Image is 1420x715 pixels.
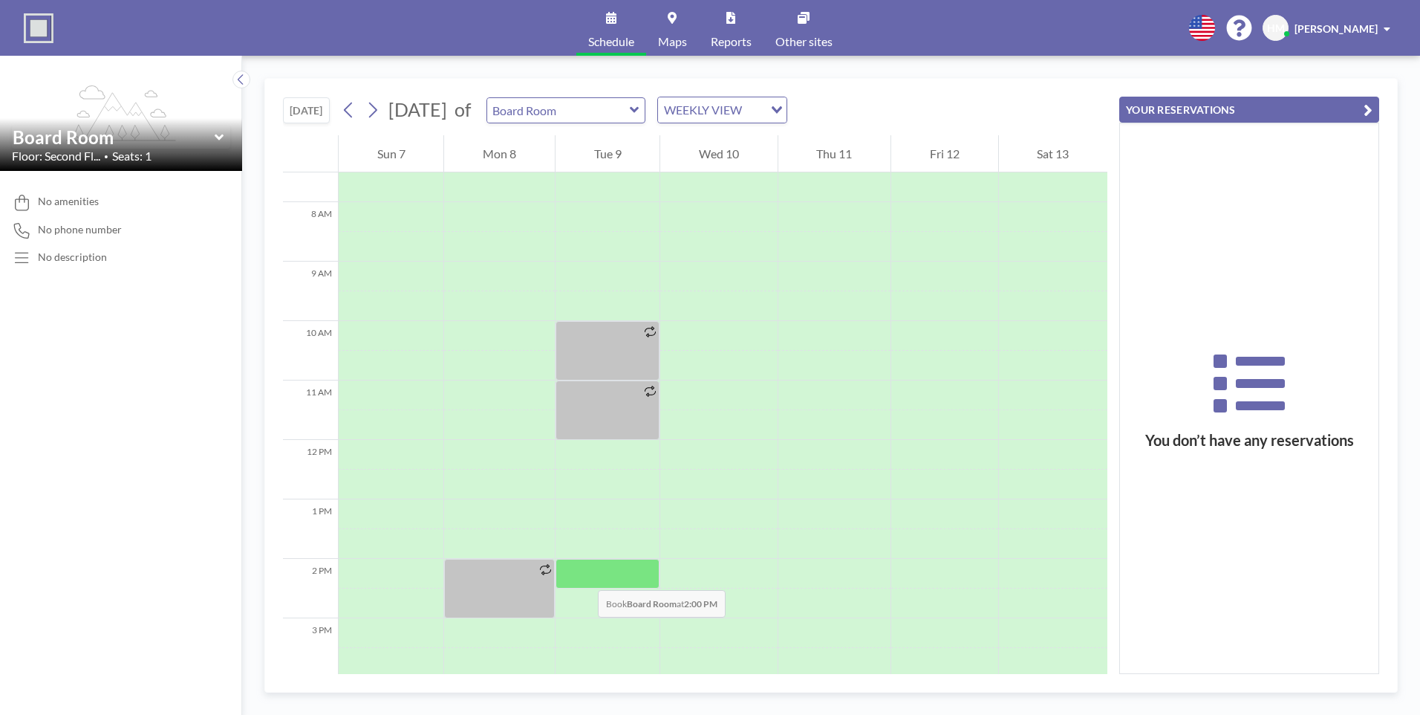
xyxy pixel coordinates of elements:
div: 1 PM [283,499,338,559]
b: Board Room [627,598,677,609]
span: No amenities [38,195,99,208]
input: Board Room [13,126,215,148]
div: 2 PM [283,559,338,618]
div: 3 PM [283,618,338,678]
button: [DATE] [283,97,330,123]
h3: You don’t have any reservations [1120,431,1378,450]
div: 11 AM [283,381,338,440]
img: organization-logo [24,13,53,43]
input: Board Room [487,98,630,123]
span: Seats: 1 [112,149,152,164]
span: Maps [658,36,687,48]
input: Search for option [746,100,762,120]
span: Other sites [775,36,833,48]
div: Sat 13 [999,135,1107,172]
span: HM [1267,22,1285,35]
span: Schedule [588,36,634,48]
b: 2:00 PM [684,598,717,609]
div: Fri 12 [891,135,997,172]
div: Wed 10 [660,135,777,172]
span: Book at [598,590,726,618]
div: Tue 9 [556,135,659,172]
span: [DATE] [388,98,447,120]
span: Reports [711,36,752,48]
span: Floor: Second Fl... [12,149,100,164]
span: WEEKLY VIEW [661,100,745,120]
span: [PERSON_NAME] [1294,22,1378,35]
span: of [455,98,471,121]
div: 12 PM [283,440,338,499]
span: • [104,152,108,161]
div: 9 AM [283,262,338,321]
div: Mon 8 [444,135,554,172]
div: 8 AM [283,202,338,262]
div: 10 AM [283,321,338,381]
div: Search for option [658,97,786,123]
div: Thu 11 [778,135,890,172]
div: Sun 7 [339,135,443,172]
div: No description [38,250,107,264]
div: 7 AM [283,143,338,202]
button: YOUR RESERVATIONS [1119,97,1379,123]
span: No phone number [38,223,122,236]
